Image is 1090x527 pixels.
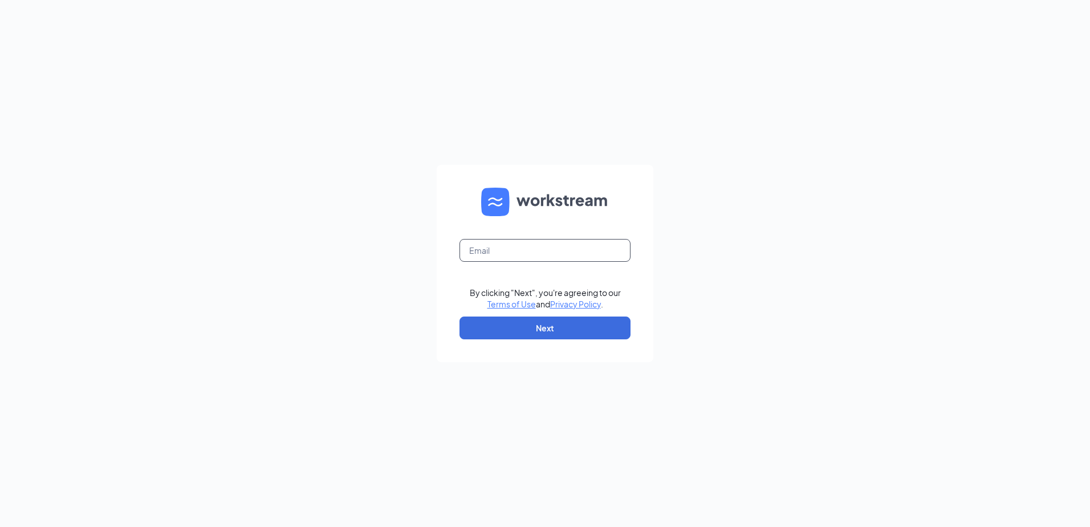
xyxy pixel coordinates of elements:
[481,188,609,216] img: WS logo and Workstream text
[550,299,601,309] a: Privacy Policy
[459,239,631,262] input: Email
[487,299,536,309] a: Terms of Use
[459,317,631,339] button: Next
[470,287,621,310] div: By clicking "Next", you're agreeing to our and .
